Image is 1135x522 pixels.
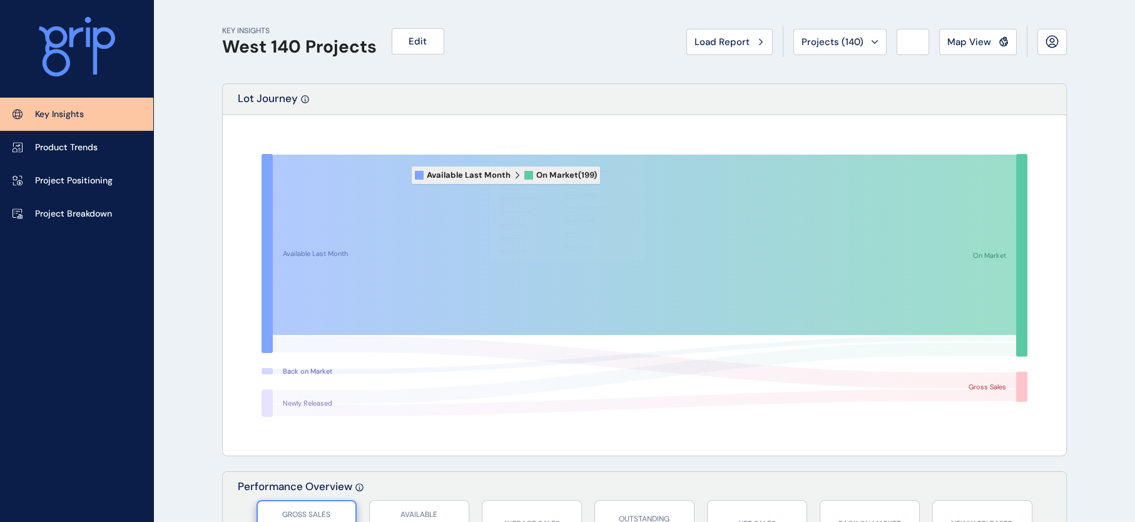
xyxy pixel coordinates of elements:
h1: West 140 Projects [222,36,377,58]
span: Map View [947,36,991,48]
button: Map View [939,29,1017,55]
p: Project Positioning [35,175,113,187]
button: Load Report [686,29,773,55]
p: Product Trends [35,141,98,154]
p: KEY INSIGHTS [222,26,377,36]
button: Projects (140) [793,29,887,55]
p: AVAILABLE [376,509,462,520]
span: Projects ( 140 ) [802,36,863,48]
p: Key Insights [35,108,84,121]
p: Project Breakdown [35,208,112,220]
button: Edit [392,28,444,54]
span: Edit [409,35,427,48]
p: GROSS SALES [264,509,349,520]
span: Load Report [695,36,750,48]
p: Lot Journey [238,91,298,115]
